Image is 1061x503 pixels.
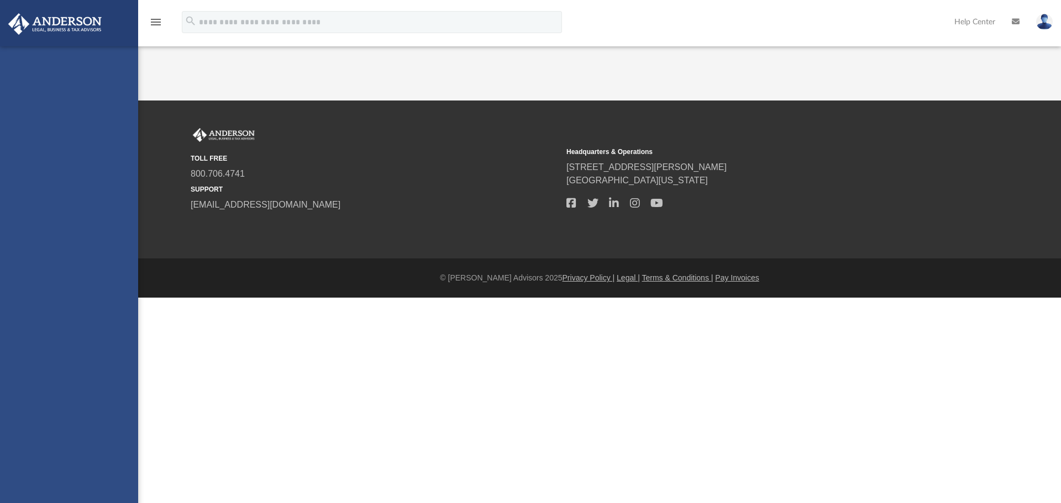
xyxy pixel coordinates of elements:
a: [STREET_ADDRESS][PERSON_NAME] [566,162,727,172]
a: [GEOGRAPHIC_DATA][US_STATE] [566,176,708,185]
a: Pay Invoices [715,273,759,282]
img: Anderson Advisors Platinum Portal [191,128,257,142]
i: search [185,15,197,27]
img: Anderson Advisors Platinum Portal [5,13,105,35]
a: [EMAIL_ADDRESS][DOMAIN_NAME] [191,200,340,209]
img: User Pic [1036,14,1053,30]
a: Privacy Policy | [563,273,615,282]
a: Terms & Conditions | [642,273,713,282]
i: menu [149,15,162,29]
a: 800.706.4741 [191,169,245,178]
small: TOLL FREE [191,153,559,163]
div: © [PERSON_NAME] Advisors 2025 [138,272,1061,284]
a: Legal | [617,273,640,282]
a: menu [149,21,162,29]
small: SUPPORT [191,184,559,194]
small: Headquarters & Operations [566,147,934,157]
